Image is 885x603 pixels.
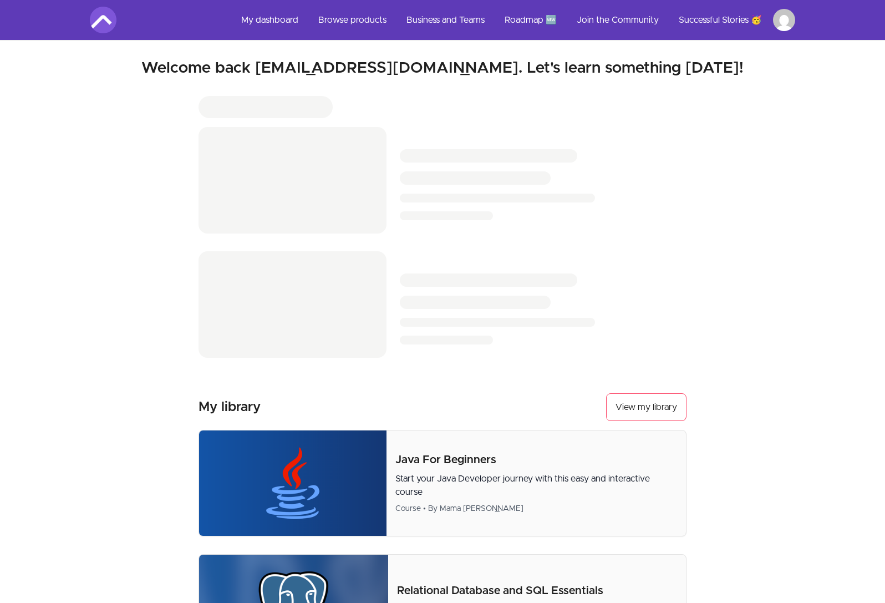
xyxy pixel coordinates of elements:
a: My dashboard [232,7,307,33]
img: Product image for Java For Beginners [199,430,386,536]
div: Course • By Mama [PERSON_NAME] [395,503,677,514]
a: Product image for Java For BeginnersJava For BeginnersStart your Java Developer journey with this... [199,430,686,536]
a: Browse products [309,7,395,33]
a: Business and Teams [398,7,494,33]
h3: My library [199,398,261,416]
img: Amigoscode logo [90,7,116,33]
a: Roadmap 🆕 [496,7,566,33]
a: View my library [606,393,686,421]
p: Relational Database and SQL Essentials [397,583,677,599]
p: Java For Beginners [395,452,677,468]
p: Start your Java Developer journey with this easy and interactive course [395,472,677,499]
a: Join the Community [568,7,668,33]
a: Successful Stories 🥳 [670,7,771,33]
nav: Main [232,7,795,33]
img: Profile image for belugin.alex@gmail.com [773,9,795,31]
h2: Welcome back [EMAIL_ADDRESS][DOMAIN_NAME]. Let's learn something [DATE]! [90,58,795,78]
